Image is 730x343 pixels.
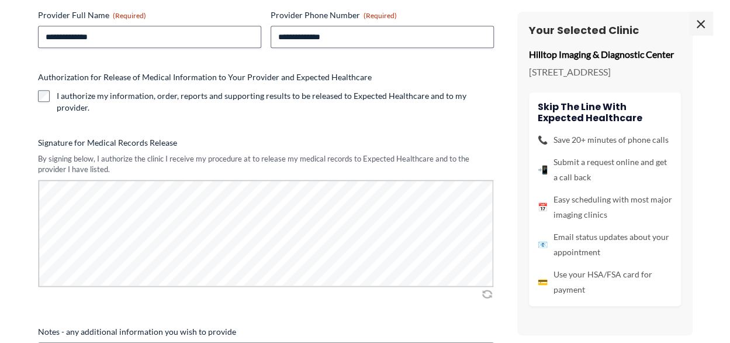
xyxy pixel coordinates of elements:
[538,162,548,177] span: 📲
[364,11,397,20] span: (Required)
[538,132,672,148] li: Save 20+ minutes of phone calls
[538,101,672,124] h4: Skip the line with Expected Healthcare
[38,326,494,338] label: Notes - any additional information you wish to provide
[57,90,494,114] label: I authorize my information, order, reports and supporting results to be released to Expected Heal...
[538,132,548,148] span: 📞
[538,237,548,252] span: 📧
[538,192,672,222] li: Easy scheduling with most major imaging clinics
[538,155,672,185] li: Submit a request online and get a call back
[529,23,681,37] h3: Your Selected Clinic
[538,200,548,215] span: 📅
[38,71,372,83] legend: Authorization for Release of Medical Information to Your Provider and Expected Healthcare
[38,153,494,175] div: By signing below, I authorize the clinic I receive my procedure at to release my medical records ...
[538,275,548,290] span: 💳
[113,11,146,20] span: (Required)
[689,12,712,35] span: ×
[38,9,261,21] label: Provider Full Name
[480,288,494,300] img: Clear Signature
[538,229,672,260] li: Email status updates about your appointment
[38,137,494,149] label: Signature for Medical Records Release
[538,267,672,297] li: Use your HSA/FSA card for payment
[271,9,494,21] label: Provider Phone Number
[529,46,681,63] p: Hilltop Imaging & Diagnostic Center
[529,63,681,81] p: [STREET_ADDRESS]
